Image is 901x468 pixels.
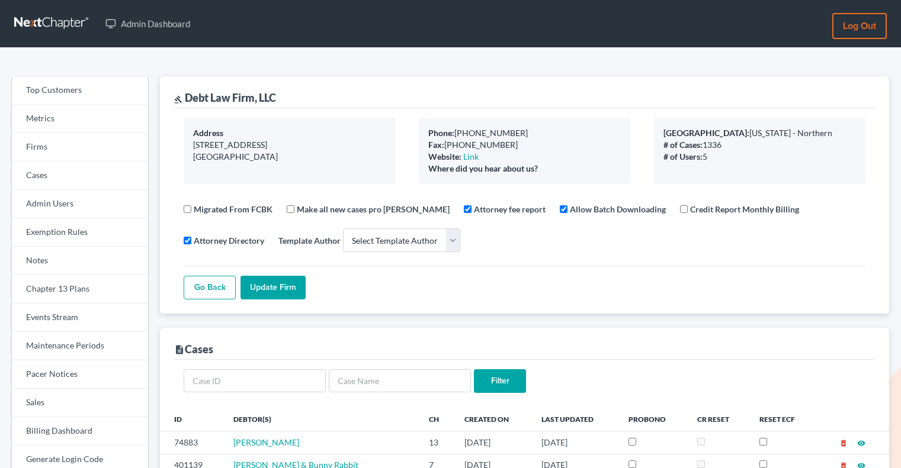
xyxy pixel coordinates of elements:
b: Address [193,128,223,138]
td: 13 [419,431,455,454]
a: Admin Dashboard [100,13,196,34]
input: Filter [474,369,526,393]
div: 5 [663,151,856,163]
th: Ch [419,407,455,431]
label: Attorney fee report [474,203,546,215]
a: Metrics [12,105,148,133]
a: delete_forever [839,437,848,447]
a: Firms [12,133,148,162]
td: [DATE] [532,431,619,454]
input: Case ID [184,369,326,393]
label: Allow Batch Downloading [570,203,666,215]
a: Go Back [184,276,236,299]
div: [GEOGRAPHIC_DATA] [193,151,386,163]
b: Fax: [428,140,444,150]
a: Log out [832,13,887,39]
a: Link [463,151,479,162]
label: Attorney Directory [194,234,264,247]
b: # of Users: [663,151,703,162]
label: Template Author [278,234,341,247]
th: ID [160,407,224,431]
a: Admin Users [12,190,148,218]
div: Debt Law Firm, LLC [174,91,276,105]
b: Where did you hear about us? [428,163,538,173]
b: Website: [428,151,461,162]
th: ProBono [619,407,688,431]
th: Last Updated [532,407,619,431]
i: description [174,344,185,355]
input: Case Name [329,369,471,393]
input: Update Firm [241,276,306,299]
a: Notes [12,247,148,275]
a: Chapter 13 Plans [12,275,148,304]
a: Pacer Notices [12,360,148,389]
div: [PHONE_NUMBER] [428,127,621,139]
b: # of Cases: [663,140,703,150]
a: Sales [12,389,148,417]
th: Reset ECF [750,407,816,431]
i: visibility [857,439,865,447]
a: Top Customers [12,76,148,105]
label: Credit Report Monthly Billing [690,203,799,215]
a: Events Stream [12,304,148,332]
a: visibility [857,437,865,447]
b: Phone: [428,128,454,138]
a: Maintenance Periods [12,332,148,360]
th: Created On [455,407,533,431]
div: Cases [174,342,213,356]
td: 74883 [160,431,224,454]
i: gavel [174,95,182,104]
i: delete_forever [839,439,848,447]
th: CR Reset [688,407,750,431]
b: [GEOGRAPHIC_DATA]: [663,128,749,138]
div: 1336 [663,139,856,151]
div: [PHONE_NUMBER] [428,139,621,151]
td: [DATE] [455,431,533,454]
th: Debtor(s) [224,407,419,431]
a: [PERSON_NAME] [233,437,299,447]
a: Cases [12,162,148,190]
div: [STREET_ADDRESS] [193,139,386,151]
label: Make all new cases pro [PERSON_NAME] [297,203,450,215]
a: Exemption Rules [12,218,148,247]
label: Migrated From FCBK [194,203,272,215]
a: Billing Dashboard [12,417,148,446]
div: [US_STATE] - Northern [663,127,856,139]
